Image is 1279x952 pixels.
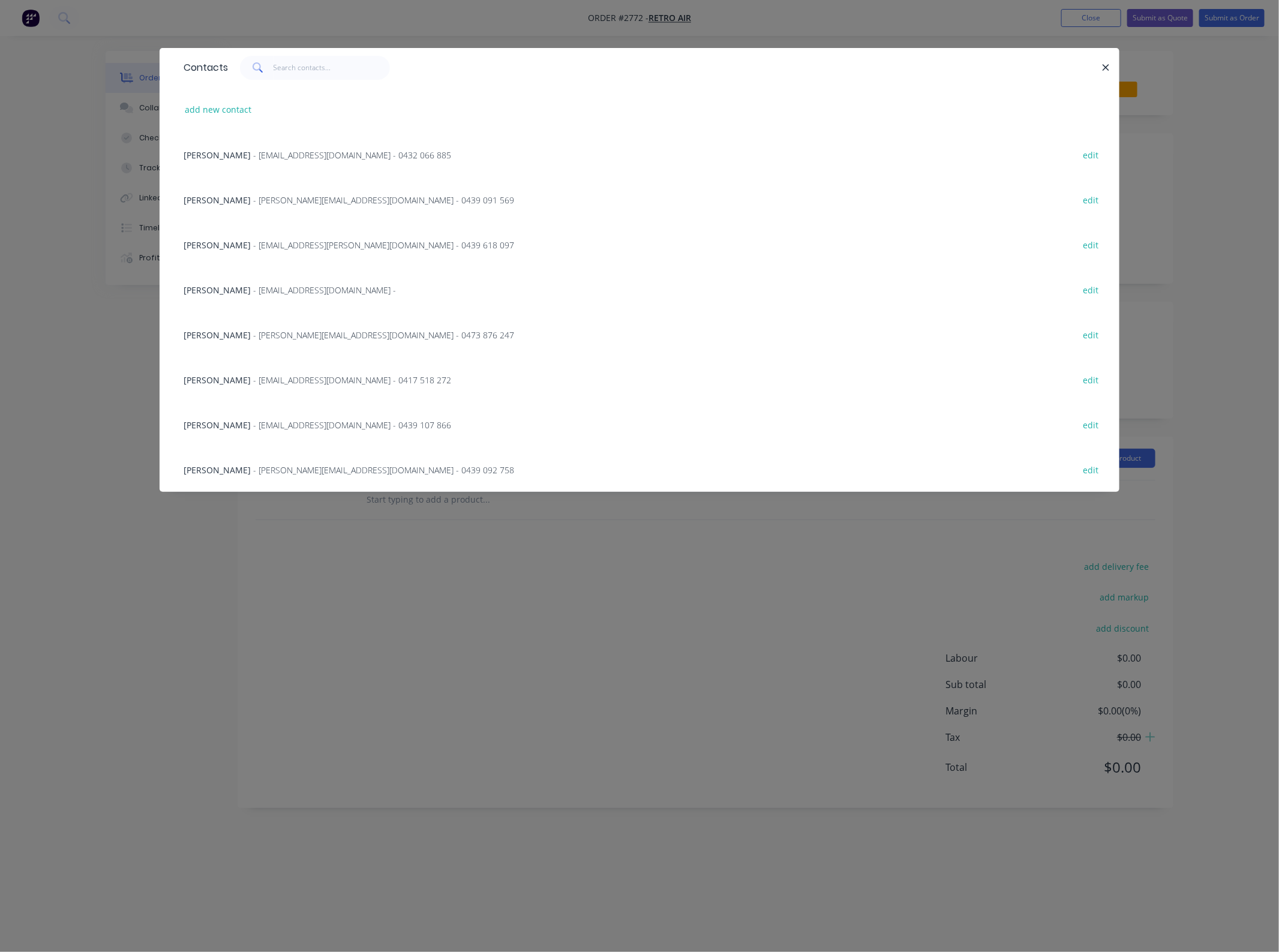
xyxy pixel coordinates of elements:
[184,149,251,161] span: [PERSON_NAME]
[1077,371,1105,388] button: edit
[1077,416,1105,433] button: edit
[184,374,251,386] span: [PERSON_NAME]
[1077,191,1105,208] button: edit
[253,194,514,206] span: - [PERSON_NAME][EMAIL_ADDRESS][DOMAIN_NAME] - 0439 091 569
[253,329,514,341] span: - [PERSON_NAME][EMAIL_ADDRESS][DOMAIN_NAME] - 0473 876 247
[253,284,396,296] span: - [EMAIL_ADDRESS][DOMAIN_NAME] -
[253,239,514,251] span: - [EMAIL_ADDRESS][PERSON_NAME][DOMAIN_NAME] - 0439 618 097
[179,101,258,118] button: add new contact
[184,284,251,296] span: [PERSON_NAME]
[184,464,251,476] span: [PERSON_NAME]
[178,49,228,87] div: Contacts
[184,194,251,206] span: [PERSON_NAME]
[1077,461,1105,477] button: edit
[253,419,451,431] span: - [EMAIL_ADDRESS][DOMAIN_NAME] - 0439 107 866
[1077,146,1105,163] button: edit
[1077,236,1105,253] button: edit
[184,329,251,341] span: [PERSON_NAME]
[253,464,514,476] span: - [PERSON_NAME][EMAIL_ADDRESS][DOMAIN_NAME] - 0439 092 758
[184,419,251,431] span: [PERSON_NAME]
[274,56,391,80] input: Search contacts...
[1077,281,1105,298] button: edit
[253,149,451,161] span: - [EMAIL_ADDRESS][DOMAIN_NAME] - 0432 066 885
[1077,326,1105,343] button: edit
[253,374,451,386] span: - [EMAIL_ADDRESS][DOMAIN_NAME] - 0417 518 272
[184,239,251,251] span: [PERSON_NAME]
